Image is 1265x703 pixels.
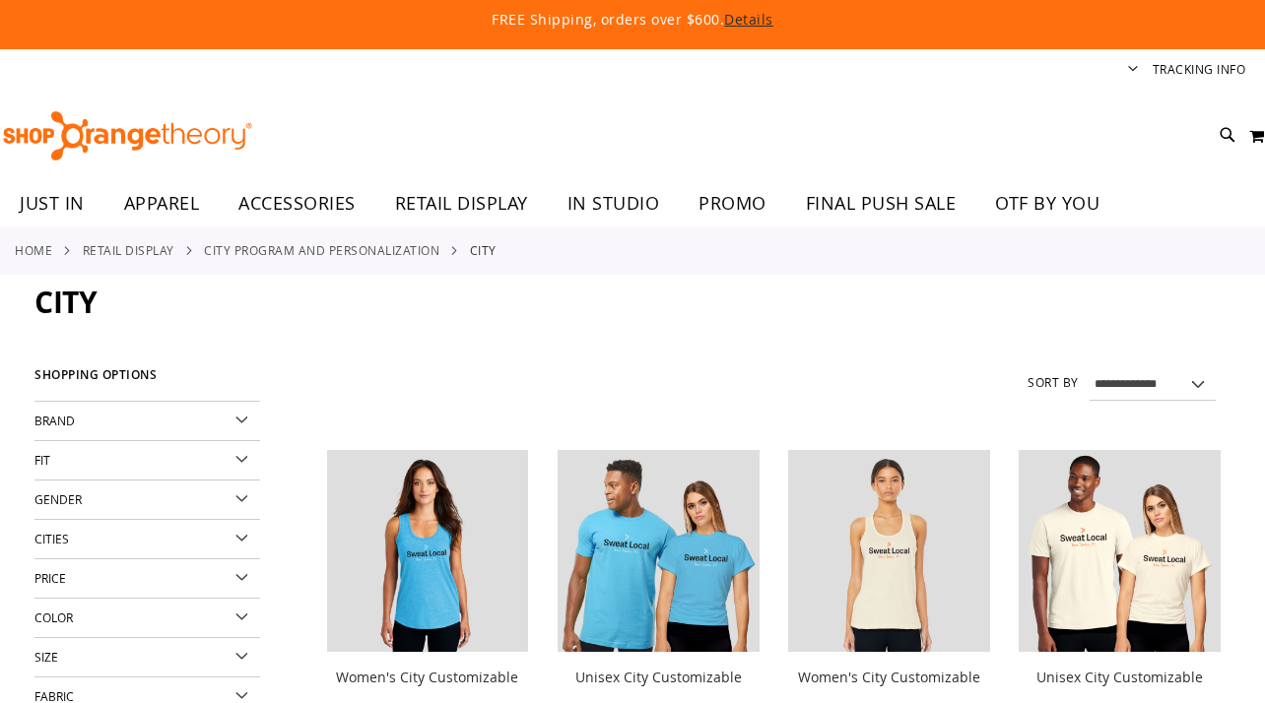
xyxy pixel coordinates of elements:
div: Size [34,638,260,677]
strong: City [470,241,497,259]
a: FINAL PUSH SALE [786,181,976,226]
a: Details [724,10,773,29]
a: CITY PROGRAM AND PERSONALIZATION [204,241,439,259]
a: ACCESSORIES [219,181,375,226]
span: IN STUDIO [567,181,660,225]
a: OTF BY YOU [975,181,1119,226]
div: Brand [34,402,260,441]
span: Gender [34,491,82,507]
a: City Customizable Perfect Racerback Tank [327,450,529,656]
span: City [34,282,97,322]
img: City Customizable Perfect Racerback Tank [327,450,529,652]
a: Unisex City Customizable Fine Jersey Tee [558,450,760,656]
a: APPAREL [104,181,220,226]
a: City Customizable Jersey Racerback Tank [788,450,990,656]
img: Unisex City Customizable Fine Jersey Tee [558,450,760,652]
span: Cities [34,531,69,546]
button: Account menu [1128,61,1138,80]
label: Sort By [1028,374,1079,391]
img: Image of Unisex City Customizable Very Important Tee [1019,450,1221,652]
div: Price [34,559,260,599]
a: Image of Unisex City Customizable Very Important Tee [1019,450,1221,656]
span: PROMO [699,181,766,225]
div: Gender [34,480,260,520]
a: Tracking Info [1153,61,1246,78]
span: Size [34,649,58,665]
span: Brand [34,413,75,428]
div: Cities [34,520,260,559]
span: OTF BY YOU [995,181,1099,225]
span: Color [34,609,73,625]
strong: Shopping Options [34,359,260,402]
span: Fit [34,452,50,468]
a: PROMO [679,181,786,226]
span: RETAIL DISPLAY [395,181,528,225]
div: Fit [34,441,260,480]
span: Price [34,570,66,586]
a: RETAIL DISPLAY [83,241,174,259]
div: Color [34,599,260,638]
span: FINAL PUSH SALE [806,181,957,225]
a: RETAIL DISPLAY [375,181,548,225]
a: IN STUDIO [548,181,680,226]
span: JUST IN [20,181,85,225]
img: City Customizable Jersey Racerback Tank [788,450,990,652]
span: ACCESSORIES [238,181,356,225]
p: FREE Shipping, orders over $600. [72,10,1193,30]
span: APPAREL [124,181,200,225]
a: Home [15,241,52,259]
